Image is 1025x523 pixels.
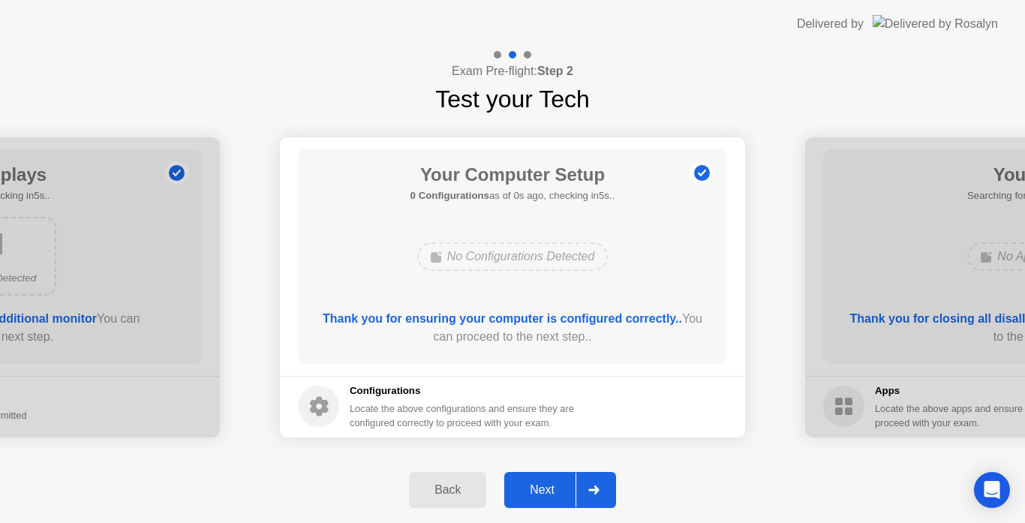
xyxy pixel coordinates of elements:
div: Open Intercom Messenger [974,472,1010,508]
h5: Configurations [350,383,577,398]
div: You can proceed to the next step.. [320,310,706,346]
button: Back [409,472,486,508]
div: No Configurations Detected [417,242,609,271]
div: Back [413,483,482,497]
div: Next [509,483,576,497]
h1: Your Computer Setup [410,161,615,188]
h4: Exam Pre-flight: [452,62,573,80]
div: Delivered by [797,15,864,33]
img: Delivered by Rosalyn [873,15,998,32]
b: Step 2 [537,65,573,77]
button: Next [504,472,616,508]
h1: Test your Tech [435,81,590,117]
div: Locate the above configurations and ensure they are configured correctly to proceed with your exam. [350,401,577,430]
b: Thank you for ensuring your computer is configured correctly.. [323,312,682,325]
b: 0 Configurations [410,190,489,201]
h5: as of 0s ago, checking in5s.. [410,188,615,203]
